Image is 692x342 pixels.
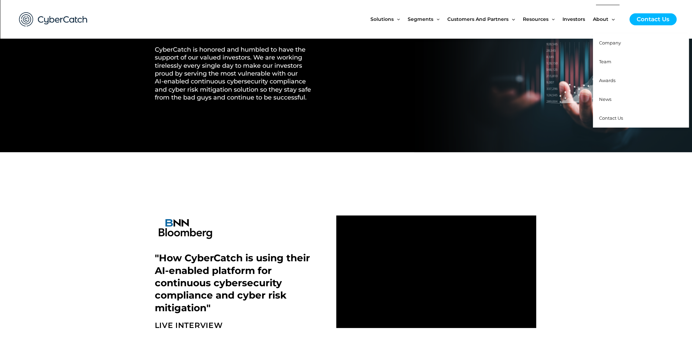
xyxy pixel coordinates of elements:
span: Menu Toggle [508,5,515,34]
span: Contact Us [599,115,623,121]
a: Contact Us [629,13,677,25]
a: Awards [593,71,689,90]
nav: Site Navigation: New Main Menu [370,5,623,34]
span: Resources [523,5,548,34]
span: Menu Toggle [433,5,439,34]
span: Investors [562,5,585,34]
span: Segments [408,5,433,34]
img: CyberCatch [12,5,94,34]
span: Awards [599,78,615,83]
a: Company [593,34,689,52]
iframe: vimeo Video Player [336,215,536,328]
span: News [599,96,611,102]
span: Menu Toggle [394,5,400,34]
span: Menu Toggle [548,5,555,34]
span: Menu Toggle [608,5,614,34]
a: Team [593,52,689,71]
span: Company [599,40,621,45]
span: About [593,5,608,34]
span: Team [599,59,611,64]
a: News [593,90,689,109]
a: Investors [562,5,593,34]
a: Contact Us [593,109,689,128]
h2: "How CyberCatch is using their AI-enabled platform for continuous cybersecurity compliance and cy... [155,252,326,314]
span: Customers and Partners [447,5,508,34]
span: Solutions [370,5,394,34]
h2: LIVE INTERVIEW [155,321,330,331]
h2: CyberCatch is honored and humbled to have the support of our valued investors. We are working tir... [155,46,319,102]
